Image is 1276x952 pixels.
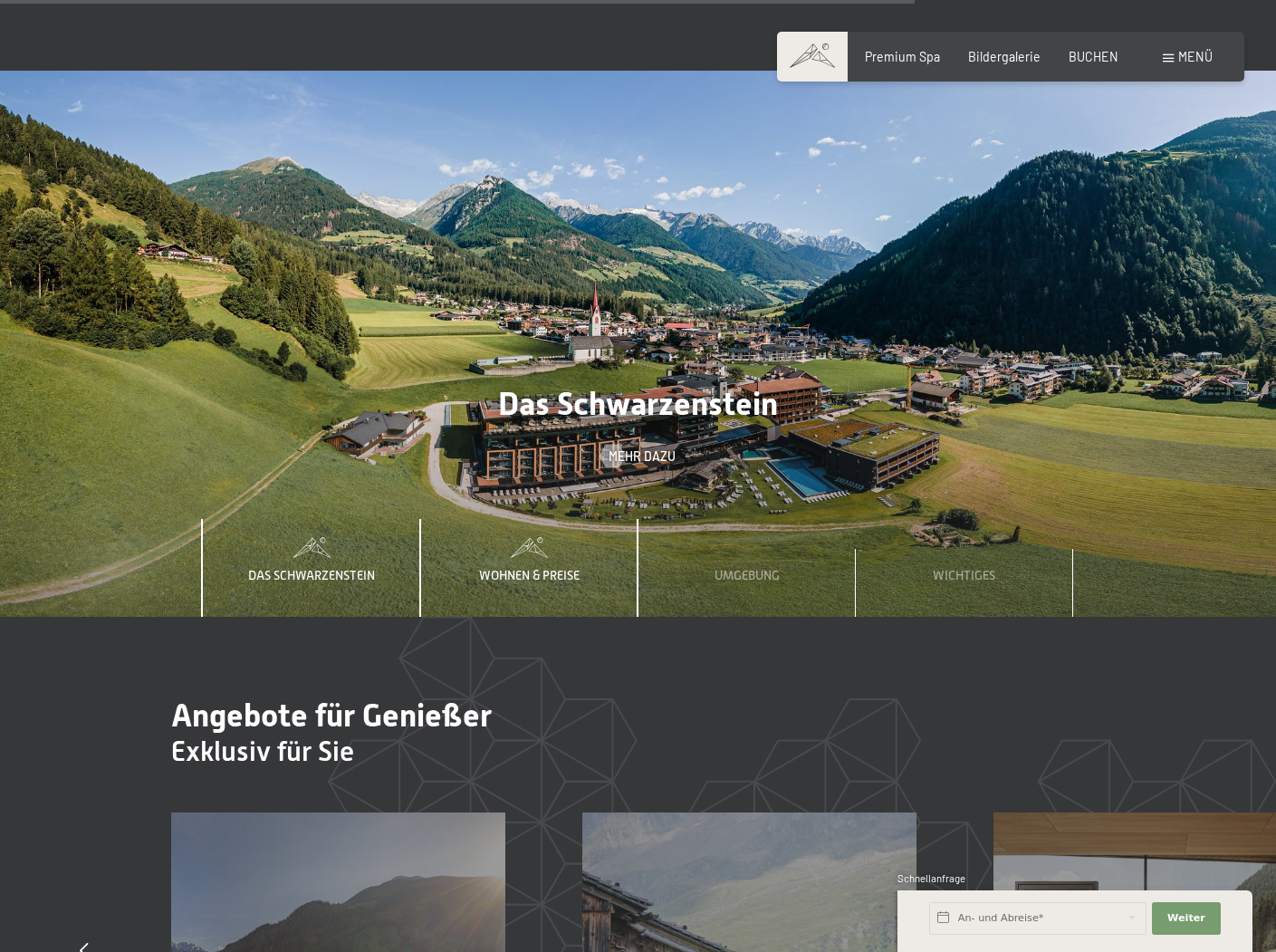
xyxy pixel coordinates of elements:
a: Mehr dazu [600,447,676,466]
span: Wohnen & Preise [479,568,580,582]
span: Angebote für Genießer [171,697,492,734]
span: Wichtiges [933,568,995,582]
a: Bildergalerie [968,49,1041,64]
span: Umgebung [715,568,780,582]
span: Mehr dazu [609,447,676,466]
span: Weiter [1167,911,1205,926]
a: BUCHEN [1069,49,1118,64]
span: Das Schwarzenstein [498,385,778,422]
span: Menü [1178,49,1213,64]
span: Das Schwarzenstein [248,568,375,582]
span: Schnellanfrage [897,872,965,884]
a: Premium Spa [865,49,940,64]
span: Exklusiv für Sie [171,735,354,767]
button: Weiter [1152,902,1221,935]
